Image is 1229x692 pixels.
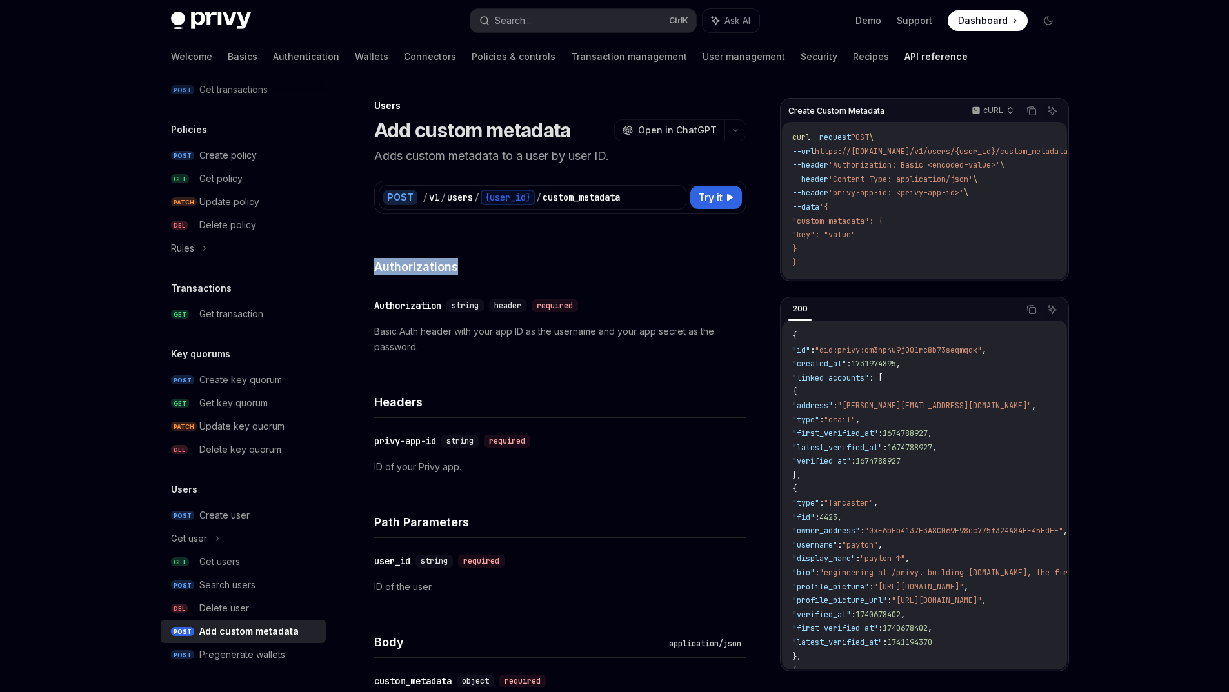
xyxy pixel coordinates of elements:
[883,442,887,453] span: :
[171,151,194,161] span: POST
[792,202,819,212] span: --data
[792,331,797,341] span: {
[429,191,439,204] div: v1
[928,428,932,439] span: ,
[698,190,723,205] span: Try it
[792,174,828,184] span: --header
[815,146,1068,157] span: https://[DOMAIN_NAME]/v1/users/{user_id}/custom_metadata
[404,41,456,72] a: Connectors
[1032,400,1036,411] span: ,
[614,119,724,141] button: Open in ChatGPT
[887,637,932,648] span: 1741194370
[837,512,842,522] span: ,
[199,647,285,662] div: Pregenerate wallets
[855,456,901,466] span: 1674788927
[846,359,851,369] span: :
[724,14,750,27] span: Ask AI
[851,132,869,143] span: POST
[638,124,717,137] span: Open in ChatGPT
[905,553,910,564] span: ,
[792,415,819,425] span: "type"
[199,306,263,322] div: Get transaction
[171,399,189,408] span: GET
[819,202,828,212] span: '{
[964,100,1019,122] button: cURL
[421,556,448,566] span: string
[543,191,620,204] div: custom_metadata
[161,550,326,573] a: GETGet users
[1023,103,1040,119] button: Copy the contents from the code block
[499,675,546,687] div: required
[883,623,928,633] span: 1740678402
[901,609,905,620] span: ,
[792,637,883,648] span: "latest_verified_at"
[869,132,874,143] span: \
[161,504,326,527] a: POSTCreate user
[964,188,968,198] span: \
[171,557,189,567] span: GET
[171,197,197,207] span: PATCH
[860,553,905,564] span: "payton ↑"
[161,368,326,391] a: POSTCreate key quorum
[474,191,479,204] div: /
[199,419,285,434] div: Update key quorum
[792,665,797,675] span: {
[374,258,746,275] h4: Authorizations
[462,676,489,686] span: object
[199,554,240,569] div: Get users
[869,582,874,592] span: :
[860,526,864,536] span: :
[161,167,326,190] a: GETGet policy
[792,553,855,564] span: "display_name"
[447,191,473,204] div: users
[1044,103,1061,119] button: Ask AI
[199,372,282,388] div: Create key quorum
[869,373,883,383] span: : [
[374,393,746,411] h4: Headers
[792,428,878,439] span: "first_verified_at"
[792,498,819,508] span: "type"
[374,119,571,142] h1: Add custom metadata
[472,41,555,72] a: Policies & controls
[199,508,250,523] div: Create user
[664,637,746,650] div: application/json
[855,415,860,425] span: ,
[792,359,846,369] span: "created_at"
[199,442,281,457] div: Delete key quorum
[374,99,746,112] div: Users
[441,191,446,204] div: /
[495,13,531,28] div: Search...
[792,470,801,480] span: },
[481,190,535,205] div: {user_id}
[171,241,194,256] div: Rules
[892,595,982,606] span: "[URL][DOMAIN_NAME]"
[792,540,837,550] span: "username"
[171,122,207,137] h5: Policies
[810,132,851,143] span: --request
[199,624,299,639] div: Add custom metadata
[171,375,194,385] span: POST
[815,345,982,355] span: "did:privy:cm3np4u9j001rc8b73seqmqqk"
[887,595,892,606] span: :
[452,301,479,311] span: string
[199,217,256,233] div: Delete policy
[161,573,326,597] a: POSTSearch users
[792,568,815,578] span: "bio"
[161,213,326,237] a: DELDelete policy
[792,216,883,226] span: "custom_metadata": {
[792,386,797,397] span: {
[199,577,255,593] div: Search users
[824,415,855,425] span: "email"
[484,435,530,448] div: required
[792,257,801,268] span: }'
[571,41,687,72] a: Transaction management
[690,186,742,209] button: Try it
[792,456,851,466] span: "verified_at"
[883,428,928,439] span: 1674788927
[374,675,452,687] div: custom_metadata
[228,41,257,72] a: Basics
[355,41,388,72] a: Wallets
[171,346,230,362] h5: Key quorums
[792,526,860,536] span: "owner_address"
[792,244,797,254] span: }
